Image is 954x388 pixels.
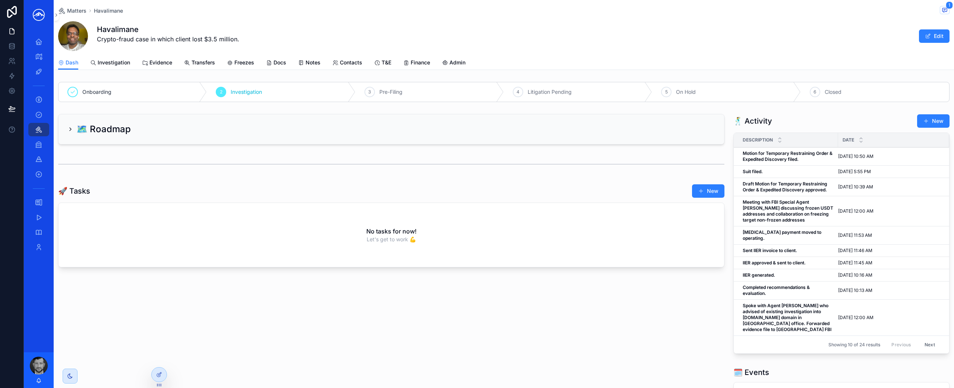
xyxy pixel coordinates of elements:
[838,232,940,238] a: [DATE] 11:53 AM
[733,116,772,126] h1: 🕺 Activity
[838,169,871,175] span: [DATE] 5:55 PM
[90,56,130,71] a: Investigation
[743,169,763,174] strong: Suit filed.
[838,248,940,254] a: [DATE] 11:46 AM
[733,367,769,378] h1: 🗓️ Events
[306,59,320,66] span: Notes
[814,89,816,95] span: 6
[743,248,797,253] strong: Sent IIER invoice to client.
[743,229,834,241] a: [MEDICAL_DATA] payment moved to operating.
[838,184,873,190] span: [DATE] 10:39 AM
[828,342,880,348] span: Showing 10 of 24 results
[184,56,215,71] a: Transfers
[231,88,262,96] span: Investigation
[743,181,828,193] strong: Draft Motion for Temporary Restraining Order & Expedited Discovery approved.
[838,315,940,321] a: [DATE] 12:00 AM
[743,284,834,296] a: Completed recommendations & evaluation.
[692,184,724,198] button: New
[838,232,872,238] span: [DATE] 11:53 AM
[366,227,417,236] h2: No tasks for now!
[919,29,950,43] button: Edit
[838,260,940,266] a: [DATE] 11:45 AM
[266,56,286,71] a: Docs
[234,59,254,66] span: Freezes
[98,59,130,66] span: Investigation
[517,89,519,95] span: 4
[743,303,831,332] strong: Spoke with Agent [PERSON_NAME] who advised of existing investigation into [DOMAIN_NAME] domain in...
[374,56,391,71] a: T&E
[838,315,874,321] span: [DATE] 12:00 AM
[838,260,872,266] span: [DATE] 11:45 AM
[149,59,172,66] span: Evidence
[298,56,320,71] a: Notes
[403,56,430,71] a: Finance
[82,88,111,96] span: Onboarding
[97,35,239,44] p: Crypto-fraud case in which client lost $3.5 million.
[838,184,940,190] a: [DATE] 10:39 AM
[58,186,90,196] h1: 🚀 Tasks
[340,59,362,66] span: Contacts
[67,7,86,15] span: Matters
[382,59,391,66] span: T&E
[97,24,239,35] h1: Havalimane
[919,339,940,350] button: Next
[379,88,402,96] span: Pre-Filing
[838,272,872,278] span: [DATE] 10:16 AM
[24,30,54,264] div: scrollable content
[838,153,940,159] a: [DATE] 10:50 AM
[58,7,86,15] a: Matters
[367,236,416,243] span: Let's get to work 💪
[743,284,811,296] strong: Completed recommendations & evaluation.
[411,59,430,66] span: Finance
[940,6,950,15] button: 1
[743,248,834,254] a: Sent IIER invoice to client.
[743,150,834,162] a: Motion for Temporary Restraining Order & Expedited Discovery filed.
[917,114,950,128] button: New
[66,59,78,66] span: Dash
[743,272,834,278] a: IIER generated.
[58,56,78,70] a: Dash
[743,181,834,193] a: Draft Motion for Temporary Restraining Order & Expedited Discovery approved.
[94,7,123,15] a: Havalimane
[220,89,222,95] span: 2
[442,56,465,71] a: Admin
[30,9,48,21] img: App logo
[838,169,940,175] a: [DATE] 5:55 PM
[528,88,572,96] span: Litigation Pending
[838,208,874,214] span: [DATE] 12:00 AM
[227,56,254,71] a: Freezes
[838,287,940,293] a: [DATE] 10:13 AM
[946,1,953,9] span: 1
[676,88,696,96] span: On Hold
[142,56,172,71] a: Evidence
[825,88,841,96] span: Closed
[192,59,215,66] span: Transfers
[332,56,362,71] a: Contacts
[838,208,940,214] a: [DATE] 12:00 AM
[843,137,854,143] span: Date
[743,169,834,175] a: Suit filed.
[76,123,131,135] h2: 🗺️ Roadmap
[743,260,834,266] a: IIER approved & sent to client.
[743,229,822,241] strong: [MEDICAL_DATA] payment moved to operating.
[838,272,940,278] a: [DATE] 10:16 AM
[743,272,775,278] strong: IIER generated.
[743,303,834,333] a: Spoke with Agent [PERSON_NAME] who advised of existing investigation into [DOMAIN_NAME] domain in...
[665,89,668,95] span: 5
[743,199,834,223] a: Meeting with FBI Special Agent [PERSON_NAME] discussing frozen USDT addresses and collaboration o...
[449,59,465,66] span: Admin
[838,287,872,293] span: [DATE] 10:13 AM
[743,260,806,265] strong: IIER approved & sent to client.
[838,248,872,254] span: [DATE] 11:46 AM
[743,137,773,143] span: Description
[368,89,371,95] span: 3
[838,153,874,159] span: [DATE] 10:50 AM
[274,59,286,66] span: Docs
